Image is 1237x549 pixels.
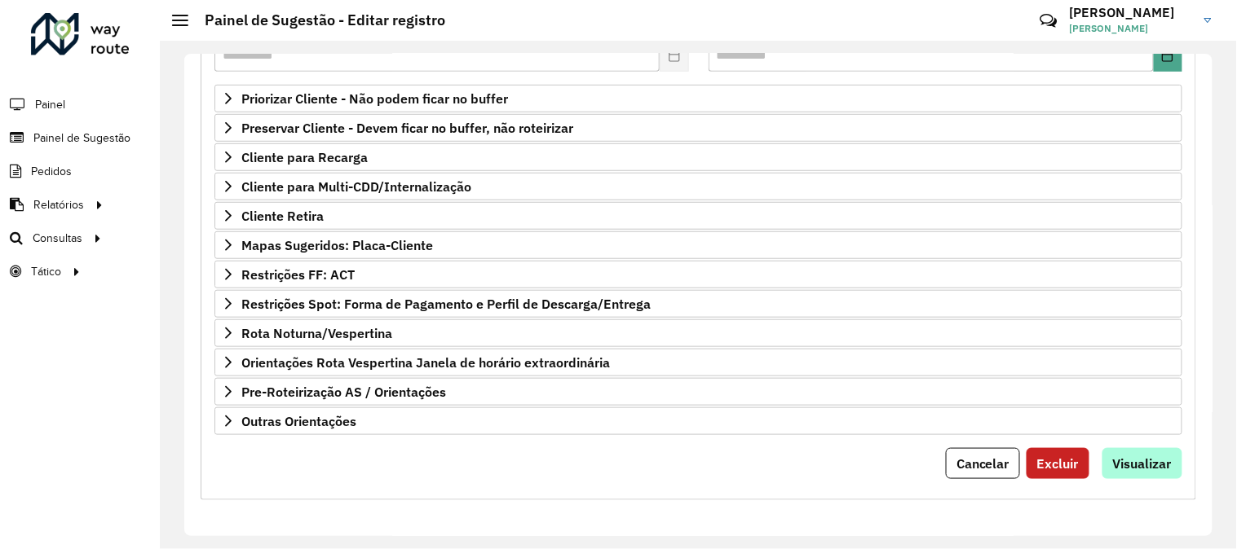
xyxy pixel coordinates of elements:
[1070,21,1192,36] span: [PERSON_NAME]
[241,356,610,369] span: Orientações Rota Vespertina Janela de horário extraordinária
[241,180,471,193] span: Cliente para Multi-CDD/Internalização
[214,202,1182,230] a: Cliente Retira
[214,290,1182,318] a: Restrições Spot: Forma de Pagamento e Perfil de Descarga/Entrega
[31,263,61,280] span: Tático
[241,239,433,252] span: Mapas Sugeridos: Placa-Cliente
[241,121,573,134] span: Preservar Cliente - Devem ficar no buffer, não roteirizar
[1070,5,1192,20] h3: [PERSON_NAME]
[31,163,72,180] span: Pedidos
[1031,3,1066,38] a: Contato Rápido
[214,143,1182,171] a: Cliente para Recarga
[35,96,65,113] span: Painel
[214,173,1182,200] a: Cliente para Multi-CDD/Internalização
[214,349,1182,376] a: Orientações Rota Vespertina Janela de horário extraordinária
[214,261,1182,288] a: Restrições FF: ACT
[241,415,356,428] span: Outras Orientações
[33,230,82,247] span: Consultas
[1027,448,1089,479] button: Excluir
[241,209,324,222] span: Cliente Retira
[214,407,1182,435] a: Outras Orientações
[1154,39,1182,72] button: Choose Date
[241,92,508,105] span: Priorizar Cliente - Não podem ficar no buffer
[241,151,368,164] span: Cliente para Recarga
[956,455,1009,472] span: Cancelar
[946,448,1020,479] button: Cancelar
[241,385,446,398] span: Pre-Roteirização AS / Orientações
[241,268,355,281] span: Restrições FF: ACT
[33,196,84,213] span: Relatórios
[214,114,1182,142] a: Preservar Cliente - Devem ficar no buffer, não roteirizar
[214,231,1182,259] a: Mapas Sugeridos: Placa-Cliente
[188,11,445,29] h2: Painel de Sugestão - Editar registro
[214,319,1182,347] a: Rota Noturna/Vespertina
[1037,455,1079,472] span: Excluir
[214,85,1182,112] a: Priorizar Cliente - Não podem ficar no buffer
[241,327,392,340] span: Rota Noturna/Vespertina
[33,130,130,147] span: Painel de Sugestão
[241,297,651,310] span: Restrições Spot: Forma de Pagamento e Perfil de Descarga/Entrega
[1102,448,1182,479] button: Visualizar
[1113,455,1172,472] span: Visualizar
[214,378,1182,406] a: Pre-Roteirização AS / Orientações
